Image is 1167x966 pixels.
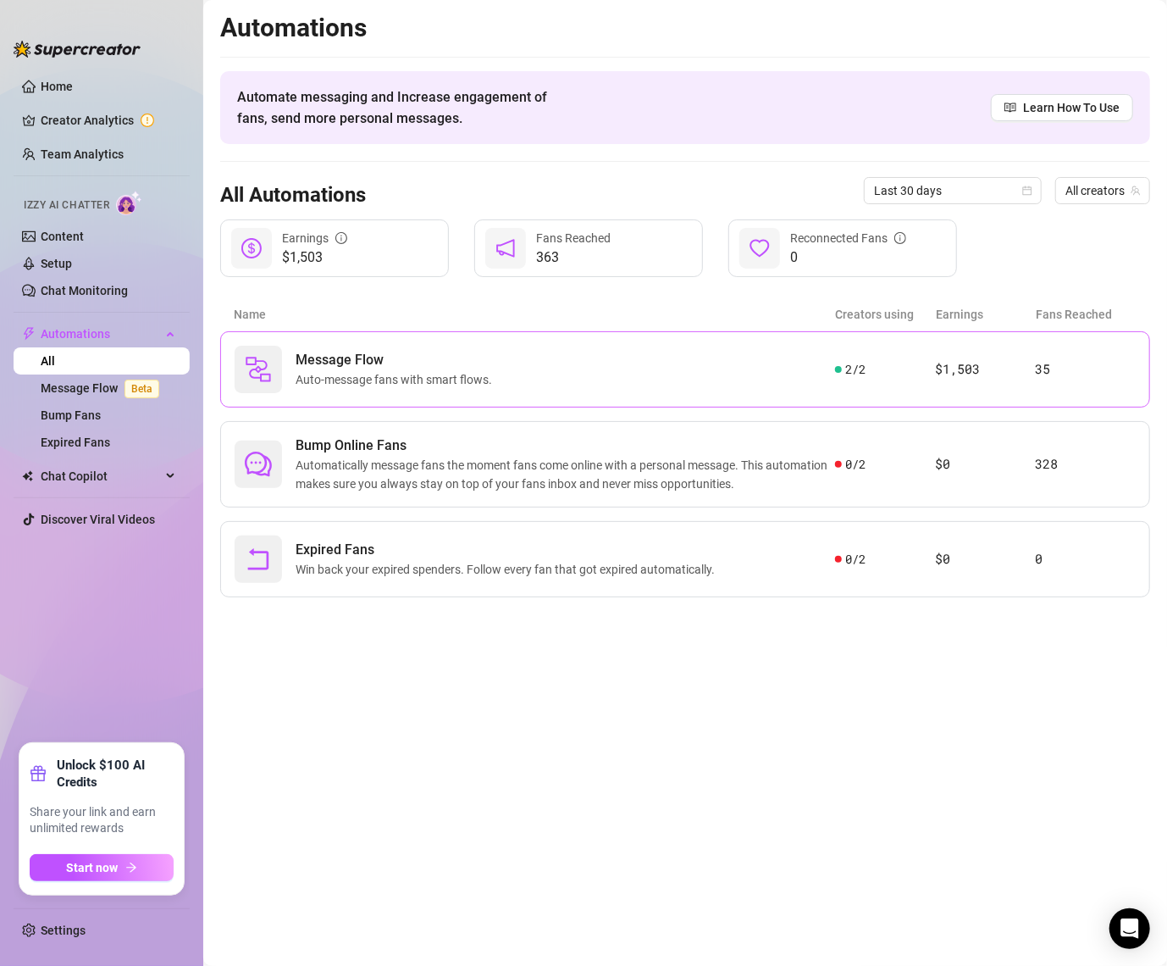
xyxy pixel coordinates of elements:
[790,229,906,247] div: Reconnected Fans
[41,320,161,347] span: Automations
[30,765,47,782] span: gift
[1036,549,1136,569] article: 0
[296,540,722,560] span: Expired Fans
[296,350,499,370] span: Message Flow
[845,455,865,474] span: 0 / 2
[1131,186,1141,196] span: team
[991,94,1133,121] a: Learn How To Use
[245,356,272,383] img: svg%3e
[335,232,347,244] span: info-circle
[894,232,906,244] span: info-circle
[1065,178,1140,203] span: All creators
[24,197,109,214] span: Izzy AI Chatter
[1023,98,1120,117] span: Learn How To Use
[1022,186,1032,196] span: calendar
[41,436,110,449] a: Expired Fans
[241,238,262,258] span: dollar
[495,238,516,258] span: notification
[41,147,124,161] a: Team Analytics
[296,560,722,579] span: Win back your expired spenders. Follow every fan that got expired automatically.
[1036,454,1136,475] article: 328
[30,854,174,881] button: Start nowarrow-right
[41,381,166,395] a: Message FlowBeta
[237,86,563,129] span: Automate messaging and Increase engagement of fans, send more personal messages.
[124,380,159,398] span: Beta
[57,757,174,791] strong: Unlock $100 AI Credits
[282,247,347,268] span: $1,503
[790,247,906,268] span: 0
[296,456,835,493] span: Automatically message fans the moment fans come online with a personal message. This automation m...
[41,80,73,93] a: Home
[874,178,1031,203] span: Last 30 days
[296,436,835,456] span: Bump Online Fans
[936,305,1036,324] article: Earnings
[1036,359,1136,380] article: 35
[1004,102,1016,114] span: read
[41,513,155,526] a: Discover Viral Videos
[749,238,770,258] span: heart
[41,354,55,368] a: All
[536,231,611,245] span: Fans Reached
[125,862,137,874] span: arrow-right
[845,550,865,569] span: 0 / 2
[845,360,865,379] span: 2 / 2
[41,924,86,937] a: Settings
[936,549,1036,569] article: $0
[234,305,836,324] article: Name
[245,546,272,573] span: rollback
[536,247,611,268] span: 363
[41,107,176,134] a: Creator Analytics exclamation-circle
[41,408,101,422] a: Bump Fans
[67,861,119,874] span: Start now
[116,191,142,215] img: AI Chatter
[220,12,1150,44] h2: Automations
[30,804,174,837] span: Share your link and earn unlimited rewards
[282,229,347,247] div: Earnings
[14,41,141,58] img: logo-BBDzfeDw.svg
[245,451,272,478] span: comment
[296,370,499,389] span: Auto-message fans with smart flows.
[936,454,1036,475] article: $0
[936,359,1036,380] article: $1,503
[1109,908,1150,949] div: Open Intercom Messenger
[41,284,128,297] a: Chat Monitoring
[836,305,936,324] article: Creators using
[22,470,33,482] img: Chat Copilot
[22,327,36,341] span: thunderbolt
[1037,305,1137,324] article: Fans Reached
[41,257,72,270] a: Setup
[220,182,366,209] h3: All Automations
[41,230,84,243] a: Content
[41,463,161,490] span: Chat Copilot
